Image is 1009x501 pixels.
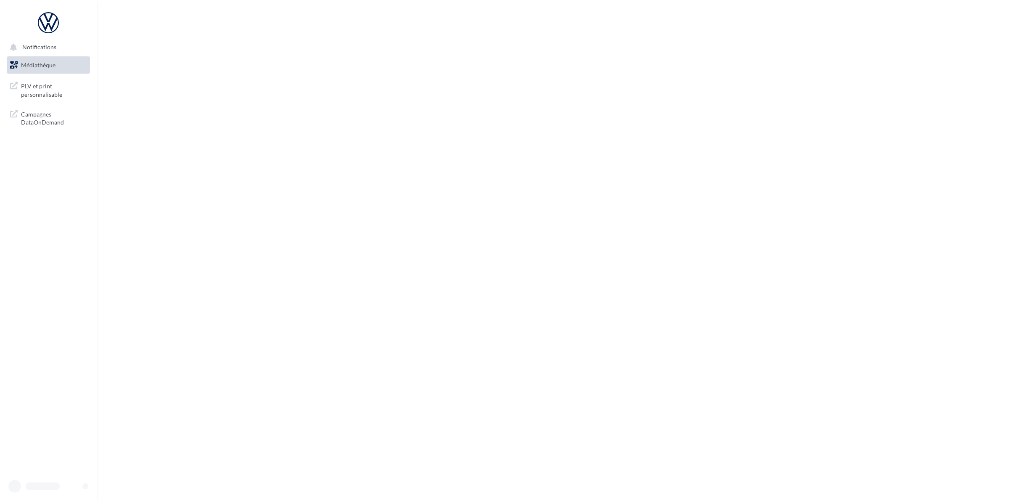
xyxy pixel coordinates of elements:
a: Médiathèque [5,56,92,74]
span: Campagnes DataOnDemand [21,109,87,127]
span: PLV et print personnalisable [21,80,87,98]
a: PLV et print personnalisable [5,77,92,102]
span: Notifications [22,44,56,51]
span: Médiathèque [21,61,55,69]
a: Campagnes DataOnDemand [5,105,92,130]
